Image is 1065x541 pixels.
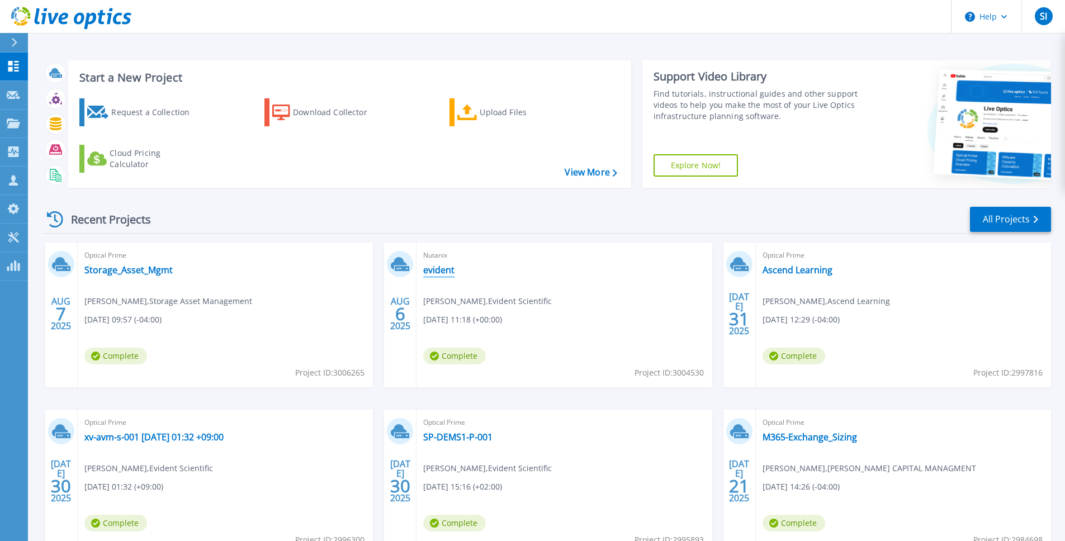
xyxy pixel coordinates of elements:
[423,515,486,531] span: Complete
[84,431,224,443] a: xv-avm-s-001 [DATE] 01:32 +09:00
[84,314,162,326] span: [DATE] 09:57 (-04:00)
[79,145,204,173] a: Cloud Pricing Calculator
[423,348,486,364] span: Complete
[763,481,840,493] span: [DATE] 14:26 (-04:00)
[763,348,825,364] span: Complete
[423,314,502,326] span: [DATE] 11:18 (+00:00)
[728,293,750,334] div: [DATE] 2025
[84,515,147,531] span: Complete
[84,416,366,429] span: Optical Prime
[423,481,502,493] span: [DATE] 15:16 (+02:00)
[84,348,147,364] span: Complete
[763,249,1044,262] span: Optical Prime
[79,98,204,126] a: Request a Collection
[763,314,840,326] span: [DATE] 12:29 (-04:00)
[84,249,366,262] span: Optical Prime
[973,367,1043,379] span: Project ID: 2997816
[390,481,410,491] span: 30
[1040,12,1047,21] span: SI
[56,309,66,319] span: 7
[654,154,739,177] a: Explore Now!
[395,309,405,319] span: 6
[84,264,173,276] a: Storage_Asset_Mgmt
[423,431,493,443] a: SP-DEMS1-P-001
[264,98,389,126] a: Download Collector
[110,148,199,170] div: Cloud Pricing Calculator
[729,314,749,324] span: 31
[50,293,72,334] div: AUG 2025
[111,101,201,124] div: Request a Collection
[763,515,825,531] span: Complete
[390,293,411,334] div: AUG 2025
[50,461,72,501] div: [DATE] 2025
[565,167,617,178] a: View More
[423,295,552,307] span: [PERSON_NAME] , Evident Scientific
[79,72,617,84] h3: Start a New Project
[84,481,163,493] span: [DATE] 01:32 (+09:00)
[763,264,832,276] a: Ascend Learning
[295,367,365,379] span: Project ID: 3006265
[728,461,750,501] div: [DATE] 2025
[423,416,705,429] span: Optical Prime
[423,249,705,262] span: Nutanix
[390,461,411,501] div: [DATE] 2025
[763,416,1044,429] span: Optical Prime
[763,295,890,307] span: [PERSON_NAME] , Ascend Learning
[635,367,704,379] span: Project ID: 3004530
[480,101,569,124] div: Upload Files
[423,264,455,276] a: evident
[84,462,213,474] span: [PERSON_NAME] , Evident Scientific
[654,88,862,122] div: Find tutorials, instructional guides and other support videos to help you make the most of your L...
[293,101,382,124] div: Download Collector
[763,462,976,474] span: [PERSON_NAME] , [PERSON_NAME] CAPITAL MANAGMENT
[51,481,71,491] span: 30
[970,207,1051,232] a: All Projects
[43,206,166,233] div: Recent Projects
[763,431,857,443] a: M365-Exchange_Sizing
[654,69,862,84] div: Support Video Library
[84,295,252,307] span: [PERSON_NAME] , Storage Asset Management
[729,481,749,491] span: 21
[449,98,574,126] a: Upload Files
[423,462,552,474] span: [PERSON_NAME] , Evident Scientific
